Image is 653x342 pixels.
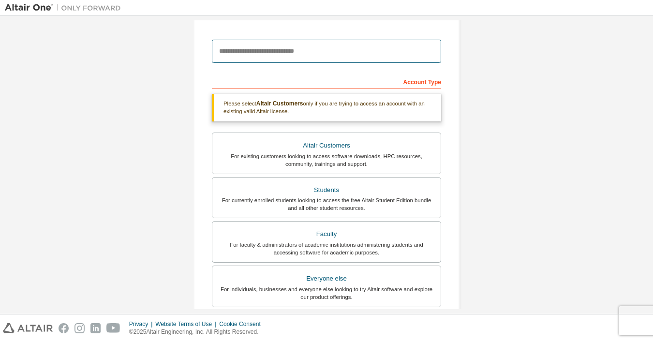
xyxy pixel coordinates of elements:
[129,320,155,328] div: Privacy
[256,100,303,107] b: Altair Customers
[106,323,120,333] img: youtube.svg
[155,320,219,328] div: Website Terms of Use
[218,196,435,212] div: For currently enrolled students looking to access the free Altair Student Edition bundle and all ...
[218,183,435,197] div: Students
[218,272,435,285] div: Everyone else
[74,323,85,333] img: instagram.svg
[129,328,267,336] p: © 2025 Altair Engineering, Inc. All Rights Reserved.
[218,139,435,152] div: Altair Customers
[90,323,101,333] img: linkedin.svg
[219,320,266,328] div: Cookie Consent
[212,94,441,121] div: Please select only if you are trying to access an account with an existing valid Altair license.
[3,323,53,333] img: altair_logo.svg
[212,74,441,89] div: Account Type
[218,152,435,168] div: For existing customers looking to access software downloads, HPC resources, community, trainings ...
[218,241,435,256] div: For faculty & administrators of academic institutions administering students and accessing softwa...
[5,3,126,13] img: Altair One
[218,227,435,241] div: Faculty
[59,323,69,333] img: facebook.svg
[218,285,435,301] div: For individuals, businesses and everyone else looking to try Altair software and explore our prod...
